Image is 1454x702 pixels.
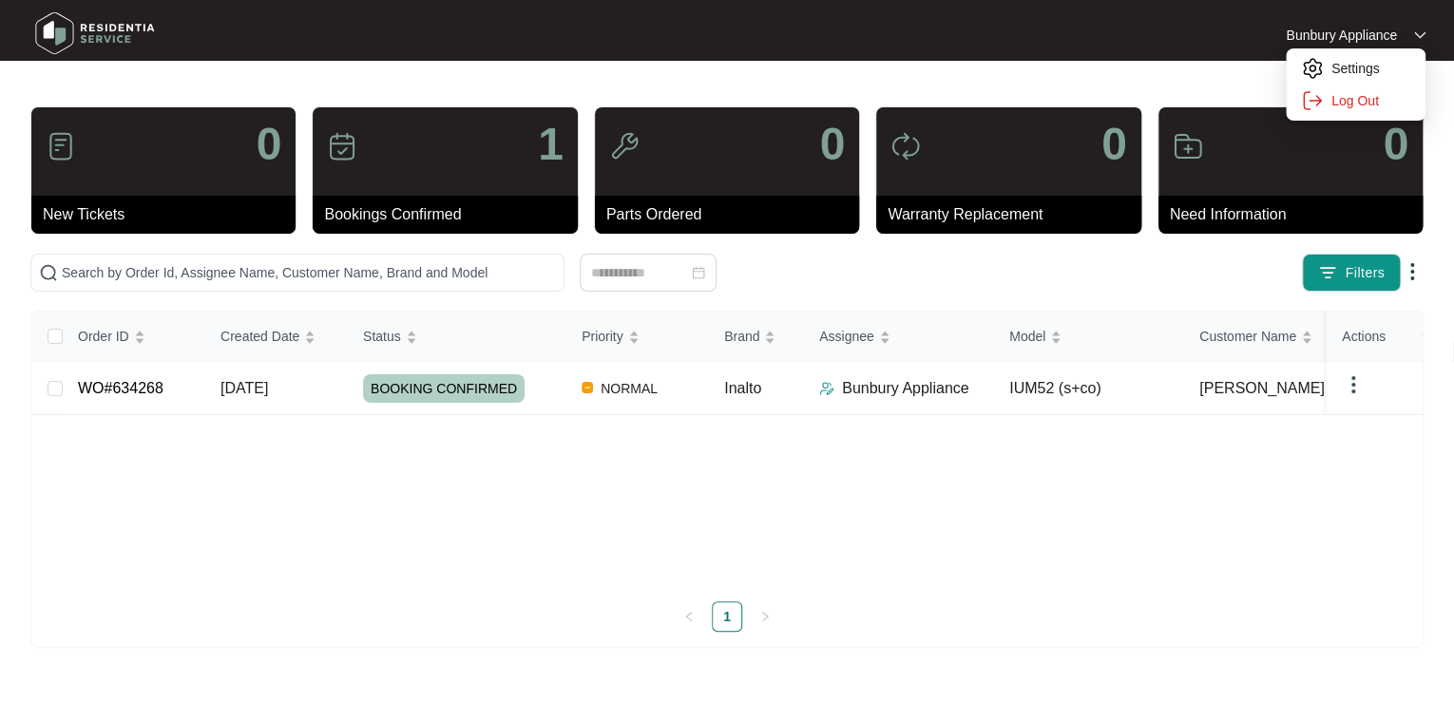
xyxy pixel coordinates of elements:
td: IUM52 (s+co) [994,362,1184,415]
p: New Tickets [43,203,296,226]
img: Assigner Icon [819,381,834,396]
span: Filters [1345,263,1385,283]
li: Next Page [750,601,780,632]
input: Search by Order Id, Assignee Name, Customer Name, Brand and Model [62,262,556,283]
button: filter iconFilters [1302,254,1401,292]
button: left [674,601,704,632]
a: WO#634268 [78,380,163,396]
img: dropdown arrow [1342,373,1365,396]
span: Brand [724,326,759,347]
span: BOOKING CONFIRMED [363,374,525,403]
p: Settings [1331,59,1410,78]
img: icon [609,131,640,161]
img: filter icon [1318,263,1337,282]
img: residentia service logo [29,5,162,62]
p: Need Information [1170,203,1423,226]
span: Inalto [724,380,761,396]
img: icon [1173,131,1203,161]
p: Bookings Confirmed [324,203,577,226]
button: right [750,601,780,632]
span: Customer Name [1199,326,1296,347]
th: Customer Name [1184,312,1374,362]
p: Parts Ordered [606,203,859,226]
th: Model [994,312,1184,362]
th: Order ID [63,312,205,362]
span: NORMAL [593,377,665,400]
img: settings icon [1301,57,1324,80]
span: Status [363,326,401,347]
span: Priority [582,326,623,347]
img: icon [890,131,921,161]
a: 1 [713,602,741,631]
p: Bunbury Appliance [1286,26,1397,45]
img: search-icon [39,263,58,282]
th: Actions [1327,312,1422,362]
img: dropdown arrow [1414,30,1425,40]
img: settings icon [1301,89,1324,112]
span: Assignee [819,326,874,347]
p: 0 [819,122,845,167]
span: right [759,611,771,622]
span: Order ID [78,326,129,347]
span: left [683,611,695,622]
p: 0 [1101,122,1127,167]
th: Status [348,312,566,362]
span: Model [1009,326,1045,347]
p: 1 [538,122,564,167]
span: Created Date [220,326,299,347]
img: icon [46,131,76,161]
img: dropdown arrow [1401,260,1424,283]
p: Bunbury Appliance [842,377,968,400]
li: Previous Page [674,601,704,632]
th: Created Date [205,312,348,362]
th: Priority [566,312,709,362]
li: 1 [712,601,742,632]
img: icon [327,131,357,161]
p: Warranty Replacement [888,203,1140,226]
th: Assignee [804,312,994,362]
p: Log Out [1331,91,1410,110]
span: [PERSON_NAME] [1199,377,1325,400]
th: Brand [709,312,804,362]
span: [DATE] [220,380,268,396]
p: 0 [257,122,282,167]
p: 0 [1383,122,1408,167]
img: Vercel Logo [582,382,593,393]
